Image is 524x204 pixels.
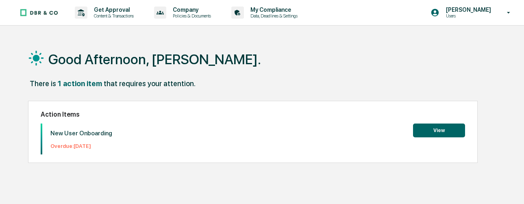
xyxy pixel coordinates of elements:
[413,124,465,137] button: View
[104,79,196,88] div: that requires your attention.
[50,130,112,137] p: New User Onboarding
[50,143,112,149] p: Overdue: [DATE]
[244,7,302,13] p: My Compliance
[439,7,495,13] p: [PERSON_NAME]
[20,9,59,17] img: logo
[413,126,465,134] a: View
[30,79,56,88] div: There is
[87,13,138,19] p: Content & Transactions
[166,7,215,13] p: Company
[87,7,138,13] p: Get Approval
[439,13,495,19] p: Users
[48,51,261,67] h1: Good Afternoon, [PERSON_NAME].
[41,111,465,118] h2: Action Items
[244,13,302,19] p: Data, Deadlines & Settings
[166,13,215,19] p: Policies & Documents
[58,79,102,88] div: 1 action item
